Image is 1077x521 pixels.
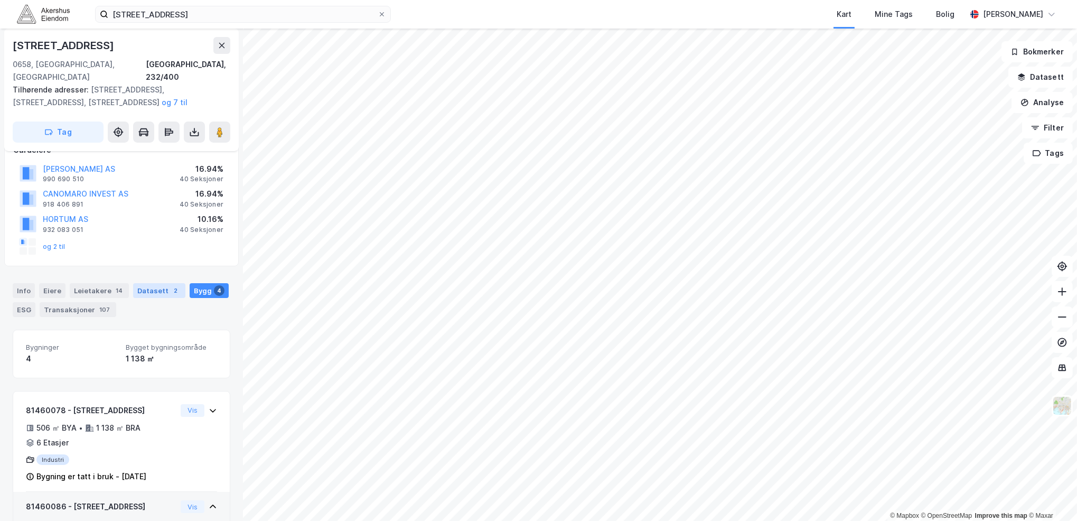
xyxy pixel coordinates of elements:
[890,512,919,519] a: Mapbox
[114,285,125,296] div: 14
[1024,470,1077,521] iframe: Chat Widget
[40,302,116,317] div: Transaksjoner
[975,512,1027,519] a: Improve this map
[1022,117,1073,138] button: Filter
[1024,470,1077,521] div: Kontrollprogram for chat
[36,422,77,434] div: 506 ㎡ BYA
[875,8,913,21] div: Mine Tags
[146,58,230,83] div: [GEOGRAPHIC_DATA], 232/400
[26,352,117,365] div: 4
[133,283,185,298] div: Datasett
[181,404,204,417] button: Vis
[180,226,223,234] div: 40 Seksjoner
[837,8,851,21] div: Kart
[70,283,129,298] div: Leietakere
[180,188,223,200] div: 16.94%
[13,302,35,317] div: ESG
[13,58,146,83] div: 0658, [GEOGRAPHIC_DATA], [GEOGRAPHIC_DATA]
[1024,143,1073,164] button: Tags
[13,283,35,298] div: Info
[43,200,83,209] div: 918 406 891
[126,343,217,352] span: Bygget bygningsområde
[96,422,141,434] div: 1 138 ㎡ BRA
[13,83,222,109] div: [STREET_ADDRESS], [STREET_ADDRESS], [STREET_ADDRESS]
[39,283,65,298] div: Eiere
[26,404,176,417] div: 81460078 - [STREET_ADDRESS]
[26,500,176,513] div: 81460086 - [STREET_ADDRESS]
[936,8,954,21] div: Bolig
[1008,67,1073,88] button: Datasett
[1001,41,1073,62] button: Bokmerker
[1052,396,1072,416] img: Z
[26,343,117,352] span: Bygninger
[181,500,204,513] button: Vis
[180,175,223,183] div: 40 Seksjoner
[180,200,223,209] div: 40 Seksjoner
[214,285,224,296] div: 4
[180,163,223,175] div: 16.94%
[97,304,112,315] div: 107
[13,37,116,54] div: [STREET_ADDRESS]
[36,470,146,483] div: Bygning er tatt i bruk - [DATE]
[921,512,972,519] a: OpenStreetMap
[108,6,378,22] input: Søk på adresse, matrikkel, gårdeiere, leietakere eller personer
[79,424,83,432] div: •
[43,175,84,183] div: 990 690 510
[983,8,1043,21] div: [PERSON_NAME]
[171,285,181,296] div: 2
[126,352,217,365] div: 1 138 ㎡
[180,213,223,226] div: 10.16%
[43,226,83,234] div: 932 083 051
[36,436,69,449] div: 6 Etasjer
[13,122,104,143] button: Tag
[190,283,229,298] div: Bygg
[1012,92,1073,113] button: Analyse
[17,5,70,23] img: akershus-eiendom-logo.9091f326c980b4bce74ccdd9f866810c.svg
[13,85,91,94] span: Tilhørende adresser:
